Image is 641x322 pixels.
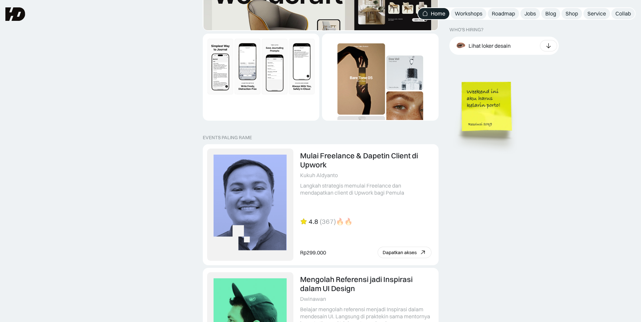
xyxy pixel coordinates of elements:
[300,249,326,256] div: Rp299.000
[378,247,431,258] a: Dapatkan akses
[451,8,486,19] a: Workshops
[520,8,540,19] a: Jobs
[583,8,610,19] a: Service
[203,135,252,140] div: EVENTS PALING RAME
[541,8,560,19] a: Blog
[203,34,319,121] a: Dynamic Image
[545,10,556,17] div: Blog
[431,10,445,17] div: Home
[562,8,582,19] a: Shop
[449,27,483,33] div: WHO’S HIRING?
[203,34,319,99] img: Dynamic Image
[488,8,519,19] a: Roadmap
[566,10,578,17] div: Shop
[611,8,635,19] a: Collab
[524,10,536,17] div: Jobs
[615,10,631,17] div: Collab
[383,250,417,255] div: Dapatkan akses
[323,34,438,149] img: Dynamic Image
[587,10,606,17] div: Service
[455,10,482,17] div: Workshops
[469,42,511,49] div: Lihat loker desain
[492,10,515,17] div: Roadmap
[418,8,449,19] a: Home
[322,34,439,121] a: Dynamic Image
